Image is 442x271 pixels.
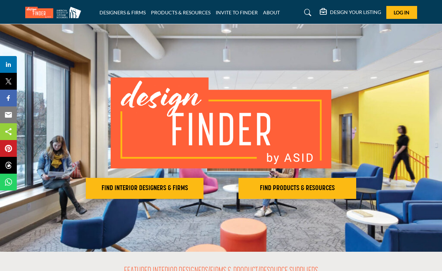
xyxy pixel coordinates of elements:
span: Log In [394,9,409,15]
h5: DESIGN YOUR LISTING [330,9,381,15]
a: INVITE TO FINDER [216,9,258,15]
button: FIND PRODUCTS & RESOURCES [239,178,356,199]
img: Site Logo [25,7,85,18]
button: Log In [386,6,417,19]
a: ABOUT [263,9,280,15]
h2: FIND INTERIOR DESIGNERS & FIRMS [88,184,201,193]
h2: FIND PRODUCTS & RESOURCES [241,184,354,193]
button: FIND INTERIOR DESIGNERS & FIRMS [86,178,203,199]
img: image [111,77,331,168]
a: DESIGNERS & FIRMS [99,9,146,15]
a: PRODUCTS & RESOURCES [151,9,210,15]
a: Search [297,7,316,18]
div: DESIGN YOUR LISTING [320,8,381,17]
